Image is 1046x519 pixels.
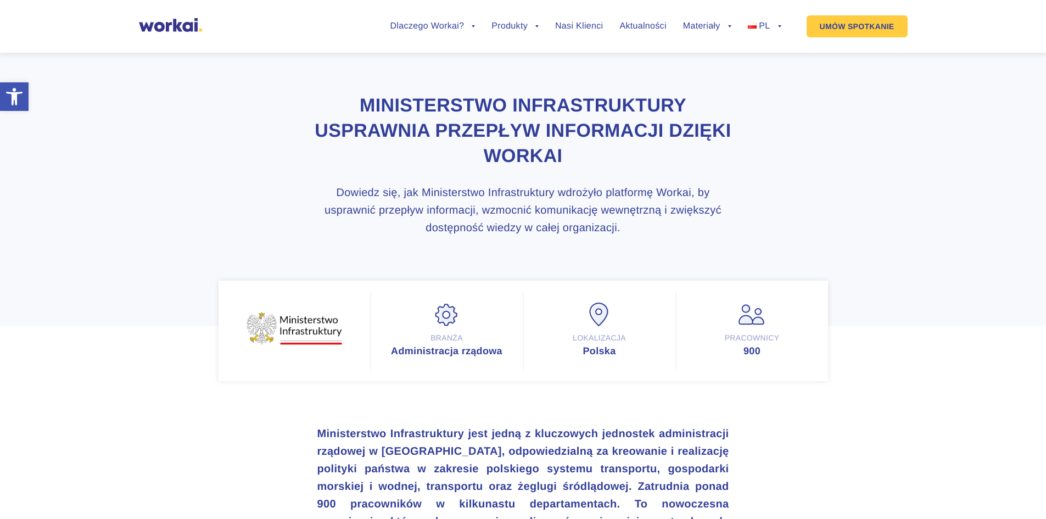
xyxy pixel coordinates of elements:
img: Pracownicy [739,303,766,327]
div: 900 [687,346,817,356]
a: Aktualności [619,22,666,31]
img: Branża [433,303,461,327]
a: UMÓW SPOTKANIE [807,15,908,37]
div: Polska [535,346,664,356]
h1: Ministerstwo Infrastruktury usprawnia przepływ informacji dzięki Workai [310,93,736,169]
div: Pracownicy [687,333,817,343]
a: Produkty [491,22,539,31]
a: Nasi Klienci [555,22,603,31]
span: PL [759,21,770,31]
div: Administracja rządowa [382,346,512,356]
div: Lokalizacja [535,333,664,343]
img: Lokalizacja [586,303,613,327]
h3: Dowiedz się, jak Ministerstwo Infrastruktury wdrożyło platformę Workai, by usprawnić przepływ inf... [310,184,736,237]
a: PL [748,22,781,31]
div: Branża [382,333,512,343]
a: Dlaczego Workai? [390,22,476,31]
a: Materiały [683,22,731,31]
